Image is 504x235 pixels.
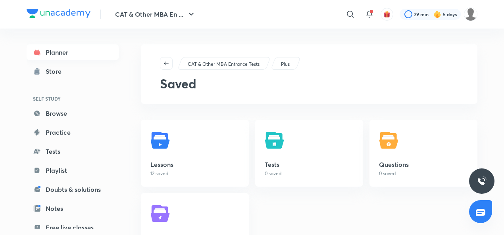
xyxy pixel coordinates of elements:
[27,143,119,159] a: Tests
[464,8,477,21] img: Inshirah
[27,162,119,178] a: Playlist
[383,11,391,18] img: avatar
[187,61,261,68] a: CAT & Other MBA Entrance Tests
[150,203,173,225] img: myNotes.svg
[379,129,401,151] img: questions.svg
[141,120,249,187] a: Lessons12 saved
[255,120,363,187] a: Tests0 saved
[27,9,90,20] a: Company Logo
[110,6,201,22] button: CAT & Other MBA En ...
[27,63,119,79] a: Store
[265,170,354,177] p: 0 saved
[433,10,441,18] img: streak
[379,170,468,177] p: 0 saved
[27,124,119,140] a: Practice
[27,92,119,105] h6: SELF STUDY
[280,61,291,68] a: Plus
[27,44,119,60] a: Planner
[27,201,119,216] a: Notes
[188,61,260,68] p: CAT & Other MBA Entrance Tests
[281,61,290,68] p: Plus
[160,76,458,91] h2: Saved
[369,120,477,187] a: Questions0 saved
[477,176,487,186] img: ttu
[150,129,173,151] img: lessons.svg
[265,129,287,151] img: tests.svg
[46,67,66,76] div: Store
[27,9,90,18] img: Company Logo
[27,182,119,197] a: Doubts & solutions
[150,160,239,169] h5: Lessons
[265,160,354,169] h5: Tests
[381,8,393,21] button: avatar
[27,105,119,121] a: Browse
[150,170,239,177] p: 12 saved
[379,160,468,169] h5: Questions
